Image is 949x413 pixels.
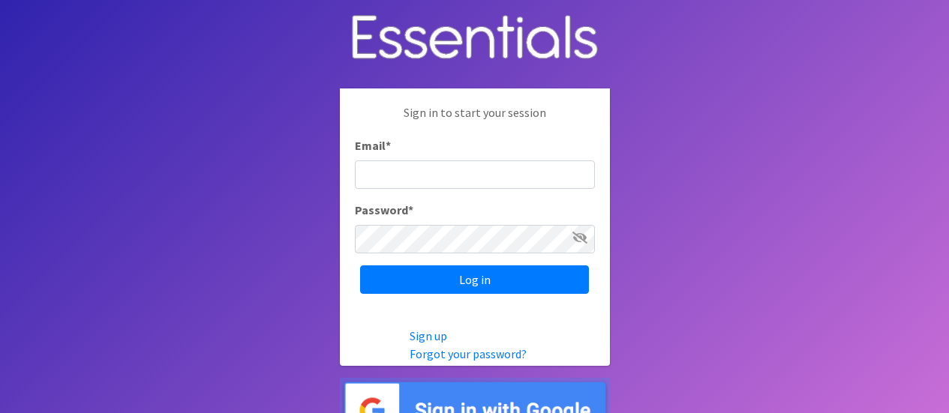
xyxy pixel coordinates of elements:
label: Password [355,201,413,219]
a: Forgot your password? [410,346,527,361]
abbr: required [408,202,413,217]
abbr: required [386,138,391,153]
p: Sign in to start your session [355,103,595,136]
input: Log in [360,265,589,294]
a: Sign up [410,328,447,343]
label: Email [355,136,391,154]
